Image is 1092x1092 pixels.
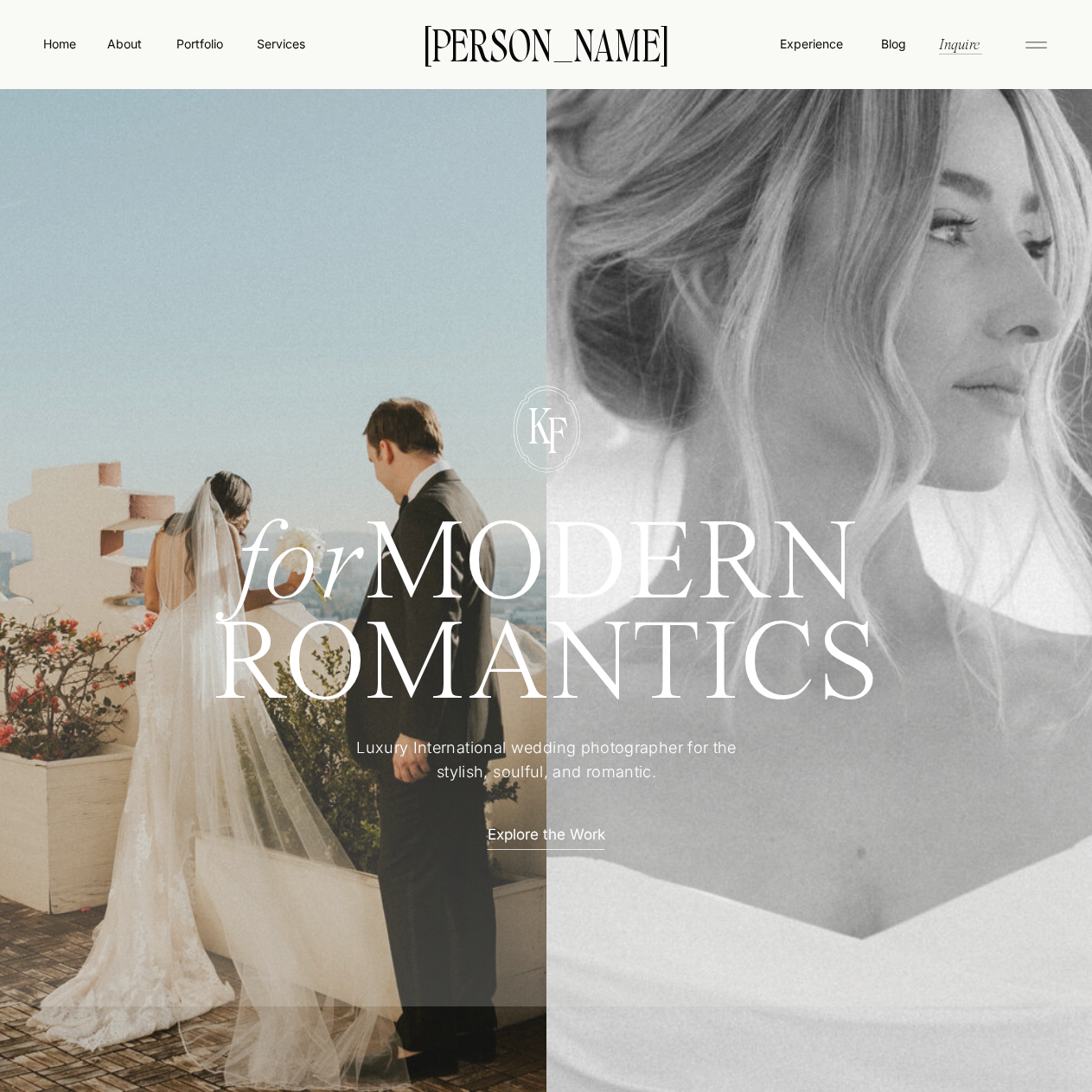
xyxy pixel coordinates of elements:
[331,736,763,787] p: Luxury International wedding photographer for the stylish, soulful, and romantic.
[516,401,564,445] p: K
[471,824,623,842] a: Explore the Work
[398,25,695,61] a: [PERSON_NAME]
[255,35,306,53] a: Services
[533,411,581,455] p: F
[235,511,365,624] i: for
[169,35,230,53] a: Portfolio
[937,34,981,54] a: Inquire
[40,35,80,53] a: Home
[877,35,910,52] a: Blog
[150,617,944,712] h1: ROMANTICS
[778,35,845,53] a: Experience
[105,35,144,52] a: About
[150,517,944,600] h1: MODERN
